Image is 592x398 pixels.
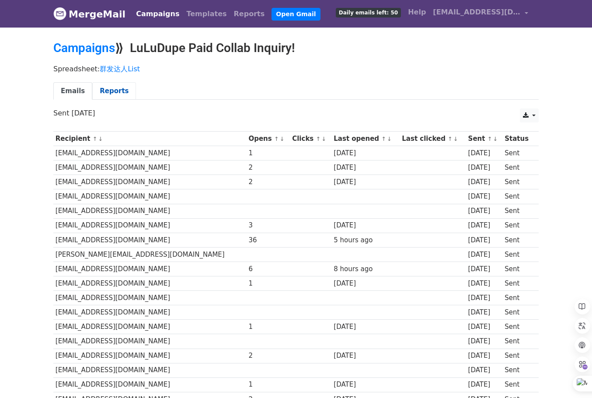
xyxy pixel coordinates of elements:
[53,5,125,23] a: MergeMail
[466,132,503,146] th: Sent
[502,276,534,291] td: Sent
[230,5,268,23] a: Reports
[53,161,247,175] td: [EMAIL_ADDRESS][DOMAIN_NAME]
[53,189,247,204] td: [EMAIL_ADDRESS][DOMAIN_NAME]
[53,7,66,20] img: MergeMail logo
[502,146,534,161] td: Sent
[468,163,501,173] div: [DATE]
[53,175,247,189] td: [EMAIL_ADDRESS][DOMAIN_NAME]
[400,132,466,146] th: Last clicked
[468,220,501,230] div: [DATE]
[404,3,429,21] a: Help
[468,279,501,289] div: [DATE]
[334,380,397,390] div: [DATE]
[502,349,534,363] td: Sent
[53,233,247,247] td: [EMAIL_ADDRESS][DOMAIN_NAME]
[502,233,534,247] td: Sent
[502,305,534,320] td: Sent
[98,136,103,142] a: ↓
[468,235,501,245] div: [DATE]
[53,363,247,377] td: [EMAIL_ADDRESS][DOMAIN_NAME]
[502,161,534,175] td: Sent
[548,356,592,398] iframe: Chat Widget
[248,177,288,187] div: 2
[53,218,247,233] td: [EMAIL_ADDRESS][DOMAIN_NAME]
[332,3,404,21] a: Daily emails left: 50
[468,264,501,274] div: [DATE]
[53,291,247,305] td: [EMAIL_ADDRESS][DOMAIN_NAME]
[132,5,183,23] a: Campaigns
[248,163,288,173] div: 2
[468,336,501,346] div: [DATE]
[183,5,230,23] a: Templates
[502,262,534,276] td: Sent
[53,82,92,100] a: Emails
[53,41,115,55] a: Campaigns
[334,279,397,289] div: [DATE]
[248,148,288,158] div: 1
[334,220,397,230] div: [DATE]
[53,204,247,218] td: [EMAIL_ADDRESS][DOMAIN_NAME]
[453,136,458,142] a: ↓
[274,136,279,142] a: ↑
[53,349,247,363] td: [EMAIL_ADDRESS][DOMAIN_NAME]
[433,7,520,17] span: [EMAIL_ADDRESS][DOMAIN_NAME]
[248,279,288,289] div: 1
[334,322,397,332] div: [DATE]
[334,351,397,361] div: [DATE]
[53,108,539,118] p: Sent [DATE]
[502,247,534,262] td: Sent
[334,235,397,245] div: 5 hours ago
[248,220,288,230] div: 3
[247,132,290,146] th: Opens
[53,320,247,334] td: [EMAIL_ADDRESS][DOMAIN_NAME]
[468,206,501,216] div: [DATE]
[502,363,534,377] td: Sent
[429,3,532,24] a: [EMAIL_ADDRESS][DOMAIN_NAME]
[53,146,247,161] td: [EMAIL_ADDRESS][DOMAIN_NAME]
[468,293,501,303] div: [DATE]
[53,305,247,320] td: [EMAIL_ADDRESS][DOMAIN_NAME]
[468,192,501,202] div: [DATE]
[248,264,288,274] div: 6
[334,177,397,187] div: [DATE]
[331,132,400,146] th: Last opened
[100,65,140,73] a: 群发达人List
[290,132,331,146] th: Clicks
[53,334,247,349] td: [EMAIL_ADDRESS][DOMAIN_NAME]
[248,380,288,390] div: 1
[488,136,492,142] a: ↑
[316,136,321,142] a: ↑
[502,377,534,392] td: Sent
[334,264,397,274] div: 8 hours ago
[468,380,501,390] div: [DATE]
[53,247,247,262] td: [PERSON_NAME][EMAIL_ADDRESS][DOMAIN_NAME]
[502,175,534,189] td: Sent
[321,136,326,142] a: ↓
[502,204,534,218] td: Sent
[334,148,397,158] div: [DATE]
[468,250,501,260] div: [DATE]
[381,136,386,142] a: ↑
[502,189,534,204] td: Sent
[53,377,247,392] td: [EMAIL_ADDRESS][DOMAIN_NAME]
[248,235,288,245] div: 36
[468,307,501,318] div: [DATE]
[280,136,285,142] a: ↓
[493,136,498,142] a: ↓
[502,291,534,305] td: Sent
[336,8,401,17] span: Daily emails left: 50
[53,41,539,56] h2: ⟫ LuLuDupe Paid Collab Inquiry!
[93,136,98,142] a: ↑
[53,132,247,146] th: Recipient
[272,8,320,21] a: Open Gmail
[248,351,288,361] div: 2
[334,163,397,173] div: [DATE]
[468,351,501,361] div: [DATE]
[468,177,501,187] div: [DATE]
[92,82,136,100] a: Reports
[502,218,534,233] td: Sent
[53,276,247,291] td: [EMAIL_ADDRESS][DOMAIN_NAME]
[448,136,453,142] a: ↑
